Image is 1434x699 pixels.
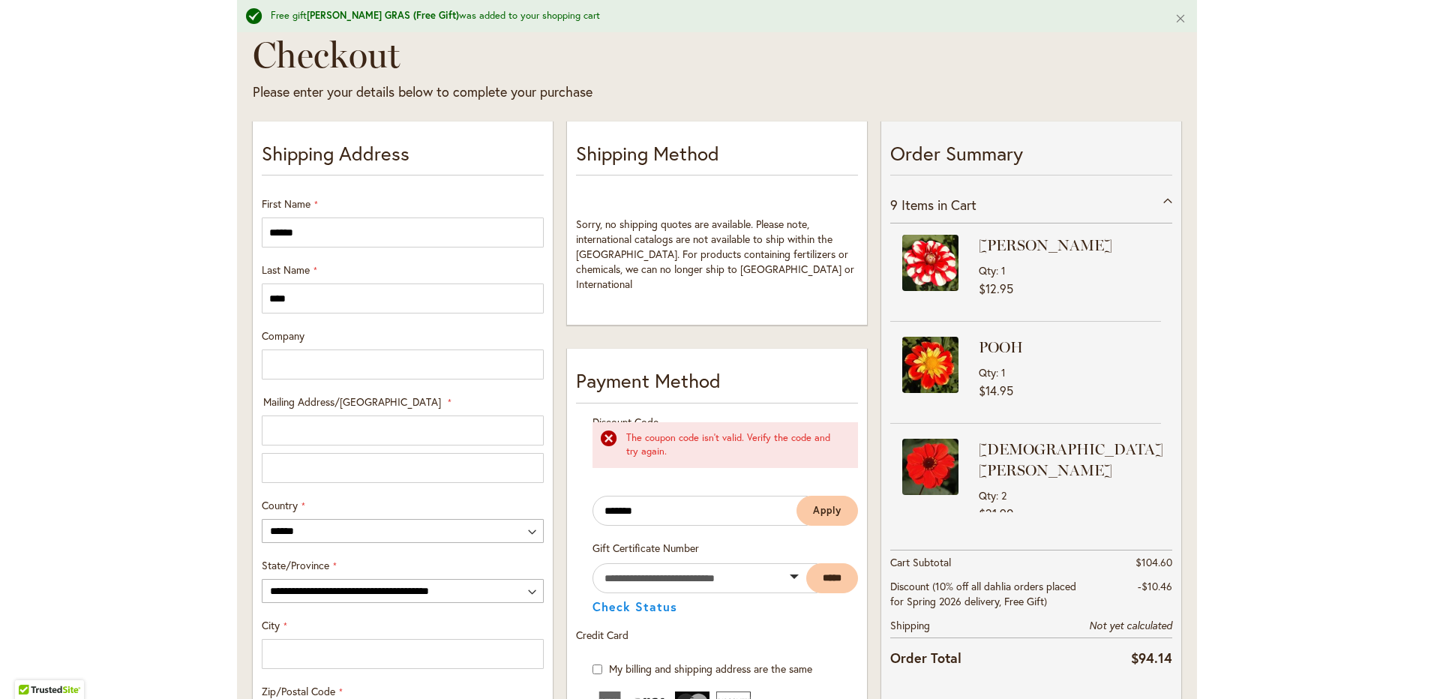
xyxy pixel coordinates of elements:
img: POOH [902,337,958,393]
span: My billing and shipping address are the same [609,661,812,676]
span: Not yet calculated [1089,619,1172,632]
span: Zip/Postal Code [262,684,335,698]
img: YORO KOBI [902,235,958,291]
span: Qty [979,488,996,502]
span: $12.95 [979,280,1013,296]
span: 1 [1001,365,1006,379]
span: 2 [1001,488,1006,502]
span: Discount Code [592,415,658,429]
span: Credit Card [576,628,628,642]
button: Apply [796,496,858,526]
strong: [PERSON_NAME] GRAS (Free Gift) [307,9,459,22]
span: Gift Certificate Number [592,541,699,555]
span: Sorry, no shipping quotes are available. Please note, international catalogs are not available to... [576,217,854,291]
img: JAPANESE BISHOP [902,439,958,495]
p: Shipping Method [576,139,858,175]
span: State/Province [262,558,329,572]
span: 9 [890,196,898,214]
span: $21.90 [979,505,1013,521]
span: $14.95 [979,382,1013,398]
strong: POOH [979,337,1157,358]
div: Payment Method [576,367,858,403]
span: Shipping [890,618,930,632]
span: Company [262,328,304,343]
span: City [262,618,280,632]
span: -$10.46 [1138,579,1172,593]
div: The coupon code isn't valid. Verify the code and try again. [626,431,843,459]
span: First Name [262,196,310,211]
span: Qty [979,263,996,277]
th: Cart Subtotal [890,550,1078,575]
span: 1 [1001,263,1006,277]
span: Discount (10% off all dahlia orders placed for Spring 2026 delivery, Free Gift) [890,579,1076,608]
span: $104.60 [1135,555,1172,569]
span: Qty [979,365,996,379]
h1: Checkout [253,32,912,77]
span: $94.14 [1131,649,1172,667]
span: Mailing Address/[GEOGRAPHIC_DATA] [263,394,441,409]
span: Apply [813,504,841,517]
p: Shipping Address [262,139,544,175]
div: Please enter your details below to complete your purchase [253,82,912,102]
div: Free gift was added to your shopping cart [271,9,1152,23]
button: Check Status [592,601,677,613]
strong: Order Total [890,646,961,668]
iframe: Launch Accessibility Center [11,646,53,688]
span: Items in Cart [901,196,976,214]
span: Country [262,498,298,512]
span: Last Name [262,262,310,277]
strong: [DEMOGRAPHIC_DATA] [PERSON_NAME] [979,439,1163,481]
p: Order Summary [890,139,1172,175]
strong: [PERSON_NAME] [979,235,1157,256]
